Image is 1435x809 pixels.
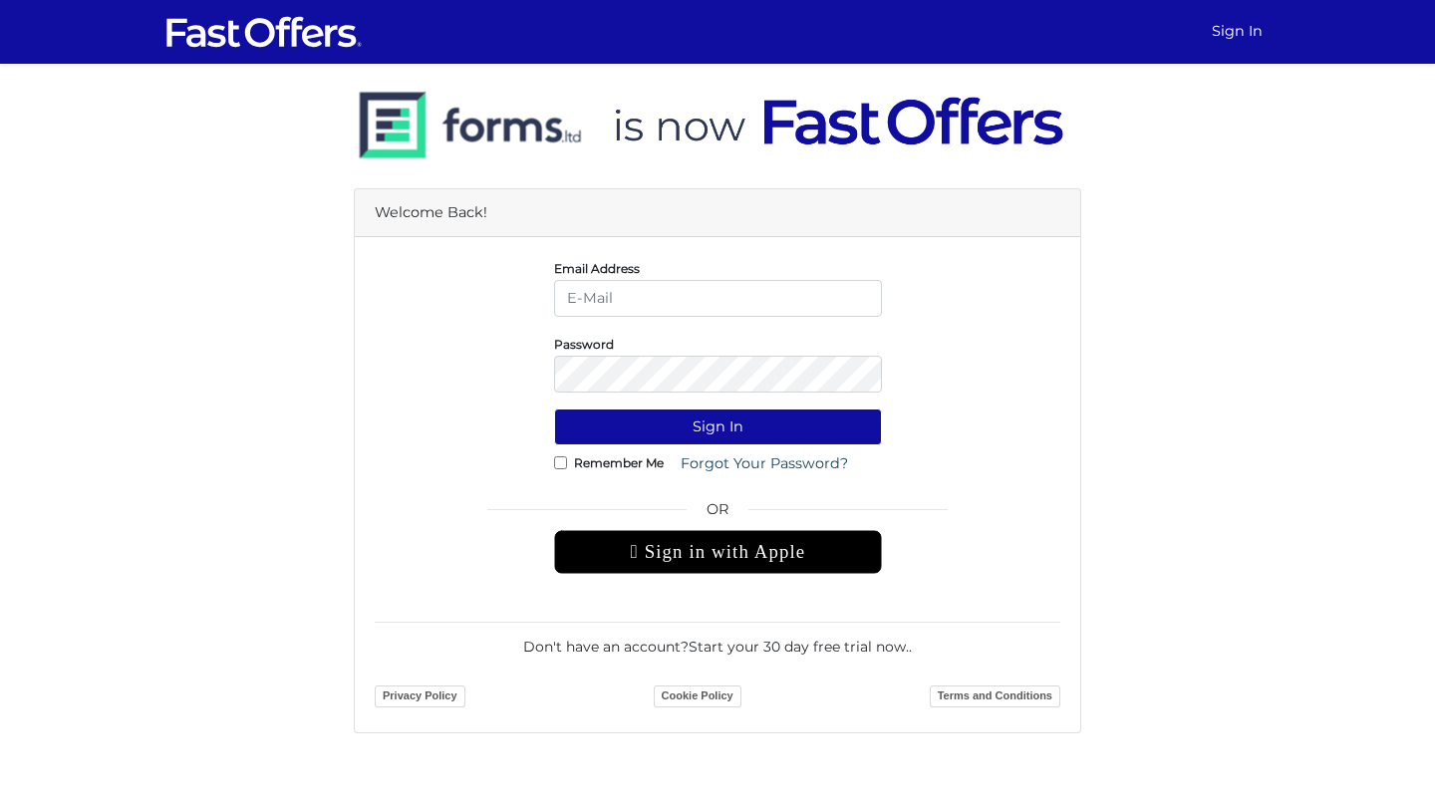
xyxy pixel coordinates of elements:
[554,498,882,530] span: OR
[930,685,1060,707] a: Terms and Conditions
[554,408,882,445] button: Sign In
[554,280,882,317] input: E-Mail
[554,530,882,574] div: Sign in with Apple
[554,266,640,271] label: Email Address
[574,460,664,465] label: Remember Me
[668,445,861,482] a: Forgot Your Password?
[689,638,909,656] a: Start your 30 day free trial now.
[375,622,1060,658] div: Don't have an account? .
[554,342,614,347] label: Password
[375,685,465,707] a: Privacy Policy
[355,189,1080,237] div: Welcome Back!
[1204,12,1271,51] a: Sign In
[654,685,741,707] a: Cookie Policy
